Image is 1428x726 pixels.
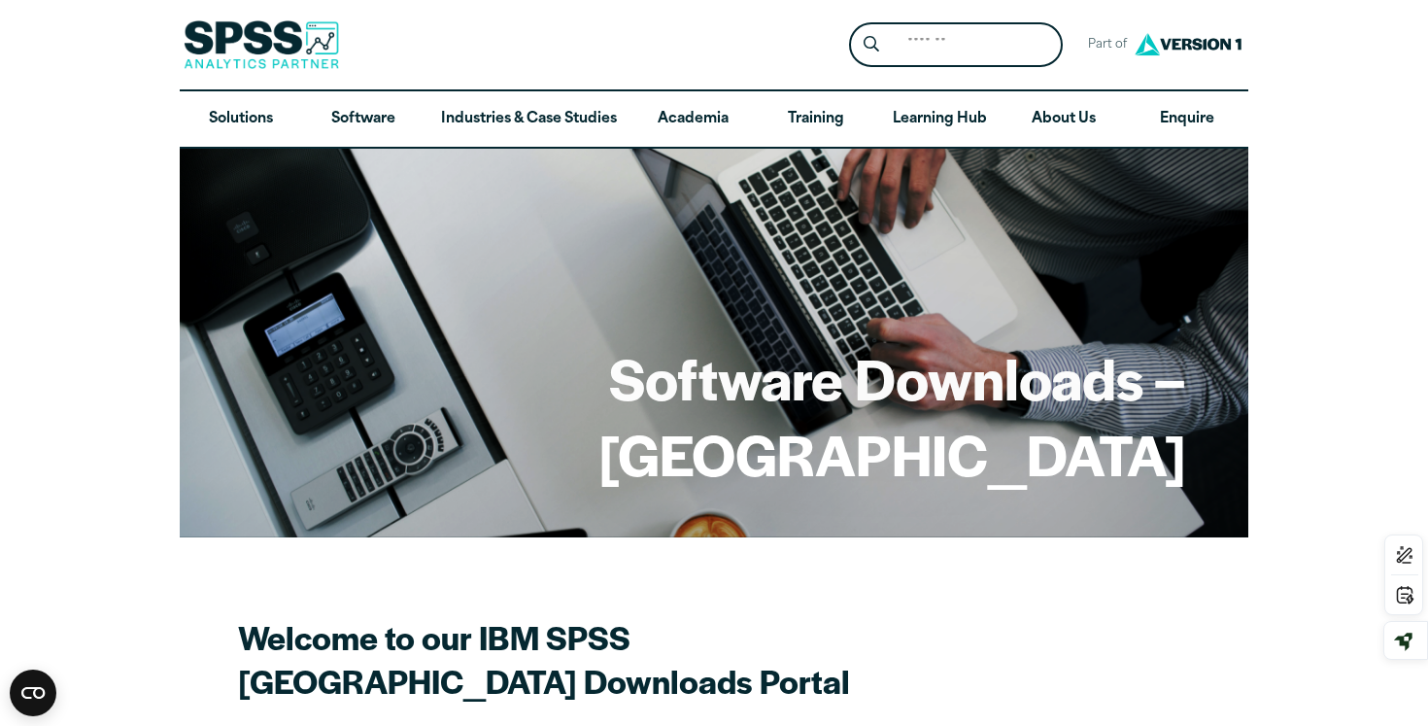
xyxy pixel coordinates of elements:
a: Software [302,91,425,148]
h2: Welcome to our IBM SPSS [GEOGRAPHIC_DATA] Downloads Portal [238,615,918,703]
a: About Us [1003,91,1125,148]
button: Search magnifying glass icon [854,27,890,63]
button: Open CMP widget [10,670,56,716]
form: Site Header Search Form [849,22,1063,68]
img: Version1 Logo [1130,26,1246,62]
img: SPSS Analytics Partner [184,20,339,69]
a: Industries & Case Studies [425,91,632,148]
a: Solutions [180,91,302,148]
svg: Search magnifying glass icon [864,36,879,52]
h1: Software Downloads – [GEOGRAPHIC_DATA] [242,340,1186,491]
a: Enquire [1126,91,1248,148]
span: Part of [1078,31,1130,59]
nav: Desktop version of site main menu [180,91,1248,148]
a: Training [755,91,877,148]
a: Learning Hub [877,91,1003,148]
a: Academia [632,91,755,148]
